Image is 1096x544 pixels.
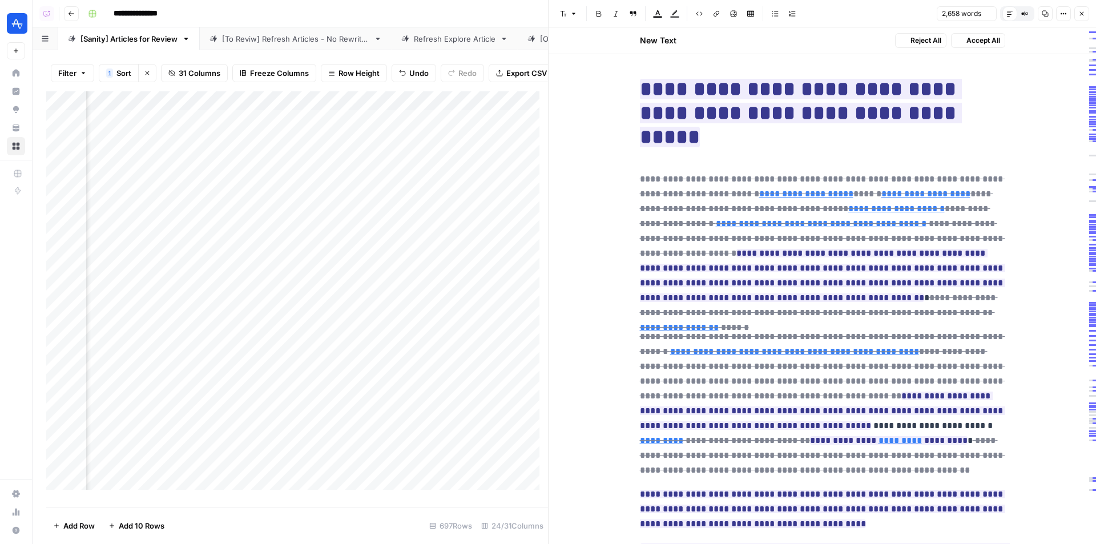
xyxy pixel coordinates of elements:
[392,27,518,50] a: Refresh Explore Article
[414,33,495,45] div: Refresh Explore Article
[910,35,941,46] span: Reject All
[489,64,554,82] button: Export CSV
[108,68,111,78] span: 1
[7,82,25,100] a: Insights
[7,119,25,137] a: Your Data
[200,27,392,50] a: [To Reviw] Refresh Articles - No Rewrites
[7,100,25,119] a: Opportunities
[951,33,1005,48] button: Accept All
[161,64,228,82] button: 31 Columns
[58,67,76,79] span: Filter
[7,485,25,503] a: Settings
[409,67,429,79] span: Undo
[106,68,113,78] div: 1
[7,64,25,82] a: Home
[7,13,27,34] img: Amplitude Logo
[441,64,484,82] button: Redo
[321,64,387,82] button: Row Height
[518,27,656,50] a: [Old] Refresh Blog Articles
[7,137,25,155] a: Browse
[7,9,25,38] button: Workspace: Amplitude
[250,67,309,79] span: Freeze Columns
[7,503,25,521] a: Usage
[7,521,25,539] button: Help + Support
[937,6,997,21] button: 2,658 words
[339,67,380,79] span: Row Height
[58,27,200,50] a: [Sanity] Articles for Review
[458,67,477,79] span: Redo
[232,64,316,82] button: Freeze Columns
[80,33,178,45] div: [Sanity] Articles for Review
[99,64,138,82] button: 1Sort
[506,67,547,79] span: Export CSV
[942,9,981,19] span: 2,658 words
[640,35,676,46] h2: New Text
[179,67,220,79] span: 31 Columns
[895,33,946,48] button: Reject All
[477,517,548,535] div: 24/31 Columns
[63,520,95,531] span: Add Row
[51,64,94,82] button: Filter
[119,520,164,531] span: Add 10 Rows
[222,33,369,45] div: [To Reviw] Refresh Articles - No Rewrites
[46,517,102,535] button: Add Row
[540,33,634,45] div: [Old] Refresh Blog Articles
[966,35,1000,46] span: Accept All
[116,67,131,79] span: Sort
[102,517,171,535] button: Add 10 Rows
[392,64,436,82] button: Undo
[425,517,477,535] div: 697 Rows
